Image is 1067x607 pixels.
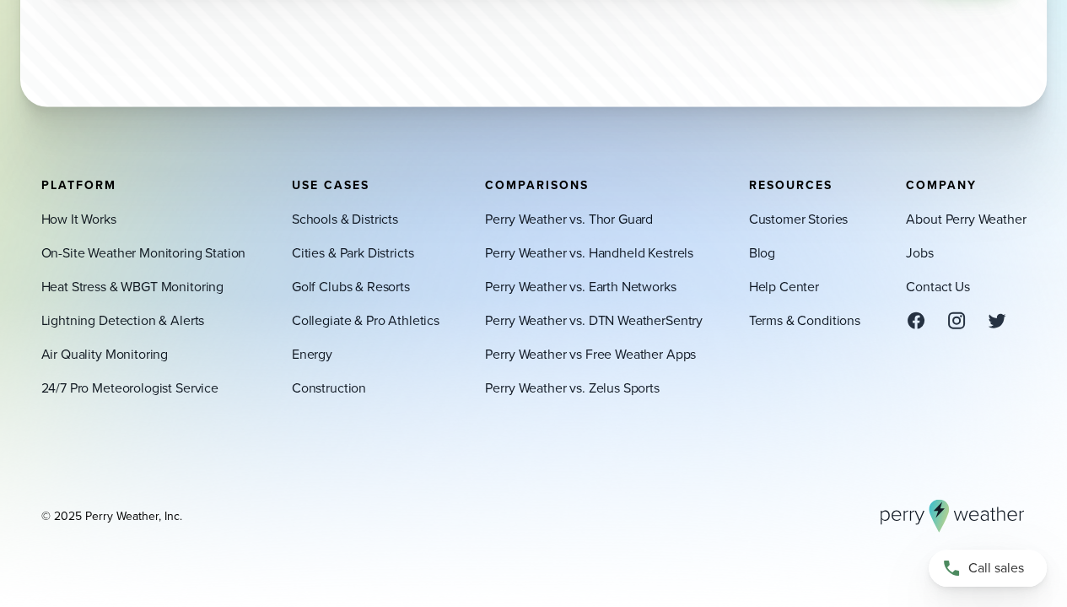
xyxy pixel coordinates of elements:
span: Comparisons [485,176,589,193]
a: About Perry Weather [906,209,1026,229]
a: Perry Weather vs. Earth Networks [485,276,676,296]
a: Heat Stress & WBGT Monitoring [41,276,224,296]
a: Construction [292,377,366,398]
div: Keywords by Traffic [186,100,284,111]
div: v 4.0.25 [47,27,83,41]
span: Company [906,176,977,193]
div: Domain: [DOMAIN_NAME] [44,44,186,57]
a: Customer Stories [749,209,849,229]
span: Platform [41,176,116,193]
a: Contact Us [906,276,969,296]
a: Terms & Conditions [749,310,860,330]
img: tab_domain_overview_orange.svg [46,98,59,111]
a: Golf Clubs & Resorts [292,276,410,296]
a: 24/7 Pro Meteorologist Service [41,377,218,398]
a: Help Center [749,276,819,296]
a: Call sales [929,550,1047,587]
img: tab_keywords_by_traffic_grey.svg [168,98,181,111]
a: How It Works [41,209,116,229]
a: Perry Weather vs. Zelus Sports [485,377,659,398]
a: On-Site Weather Monitoring Station [41,242,246,263]
span: Use Cases [292,176,369,193]
div: Domain Overview [64,100,151,111]
span: Resources [749,176,833,193]
a: Collegiate & Pro Athletics [292,310,439,330]
a: Air Quality Monitoring [41,344,169,364]
div: © 2025 Perry Weather, Inc. [41,507,182,524]
a: Blog [749,242,775,263]
span: Call sales [968,558,1024,578]
img: website_grey.svg [27,44,40,57]
a: Perry Weather vs. Handheld Kestrels [485,242,693,263]
a: Perry Weather vs. DTN WeatherSentry [485,310,703,330]
a: Energy [292,344,332,364]
a: Lightning Detection & Alerts [41,310,205,330]
a: Jobs [906,242,933,263]
a: Cities & Park Districts [292,242,413,263]
a: Perry Weather vs Free Weather Apps [485,344,696,364]
a: Perry Weather vs. Thor Guard [485,209,653,229]
a: Schools & Districts [292,209,398,229]
img: logo_orange.svg [27,27,40,41]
